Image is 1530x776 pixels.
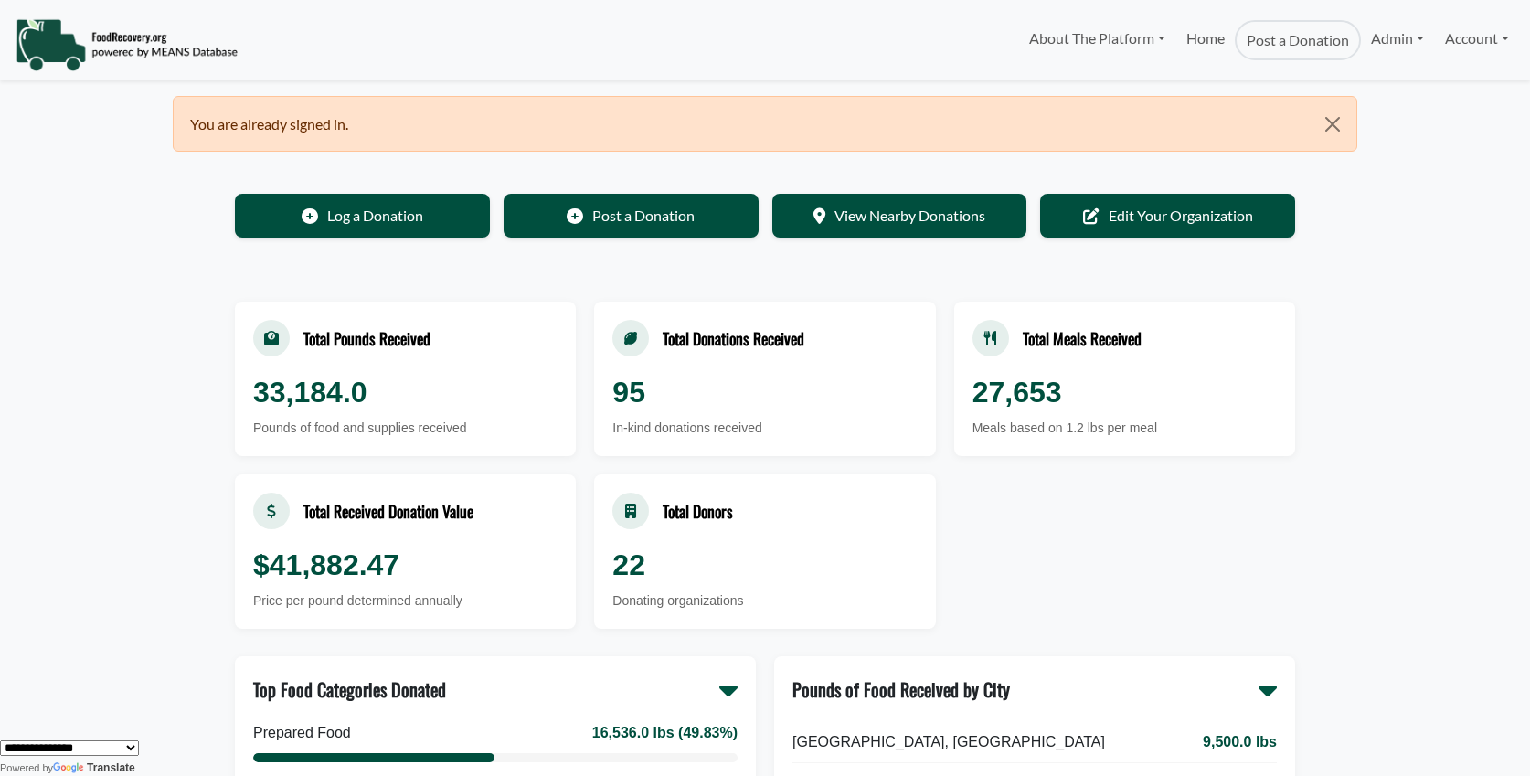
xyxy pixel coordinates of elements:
a: Translate [53,761,135,774]
button: Close [1310,97,1356,152]
a: Admin [1361,20,1434,57]
a: Post a Donation [1235,20,1361,60]
div: Total Pounds Received [303,326,430,350]
div: 16,536.0 lbs (49.83%) [592,722,738,744]
div: In-kind donations received [612,419,917,438]
div: Total Received Donation Value [303,499,473,523]
div: You are already signed in. [173,96,1357,152]
div: Top Food Categories Donated [253,675,446,703]
a: View Nearby Donations [772,194,1027,238]
img: Google Translate [53,762,87,775]
a: Home [1175,20,1234,60]
a: About The Platform [1019,20,1175,57]
div: Donating organizations [612,591,917,611]
a: Account [1435,20,1519,57]
a: Edit Your Organization [1040,194,1295,238]
div: $41,882.47 [253,543,558,587]
div: Price per pound determined annually [253,591,558,611]
div: 33,184.0 [253,370,558,414]
div: Total Donors [663,499,733,523]
div: Meals based on 1.2 lbs per meal [972,419,1277,438]
span: 9,500.0 lbs [1203,731,1277,753]
div: Pounds of food and supplies received [253,419,558,438]
div: Total Meals Received [1023,326,1142,350]
div: Prepared Food [253,722,351,744]
a: Post a Donation [504,194,759,238]
div: 22 [612,543,917,587]
a: Log a Donation [235,194,490,238]
div: Pounds of Food Received by City [792,675,1010,703]
div: 95 [612,370,917,414]
div: Total Donations Received [663,326,804,350]
div: 27,653 [972,370,1277,414]
img: NavigationLogo_FoodRecovery-91c16205cd0af1ed486a0f1a7774a6544ea792ac00100771e7dd3ec7c0e58e41.png [16,17,238,72]
span: [GEOGRAPHIC_DATA], [GEOGRAPHIC_DATA] [792,731,1105,753]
